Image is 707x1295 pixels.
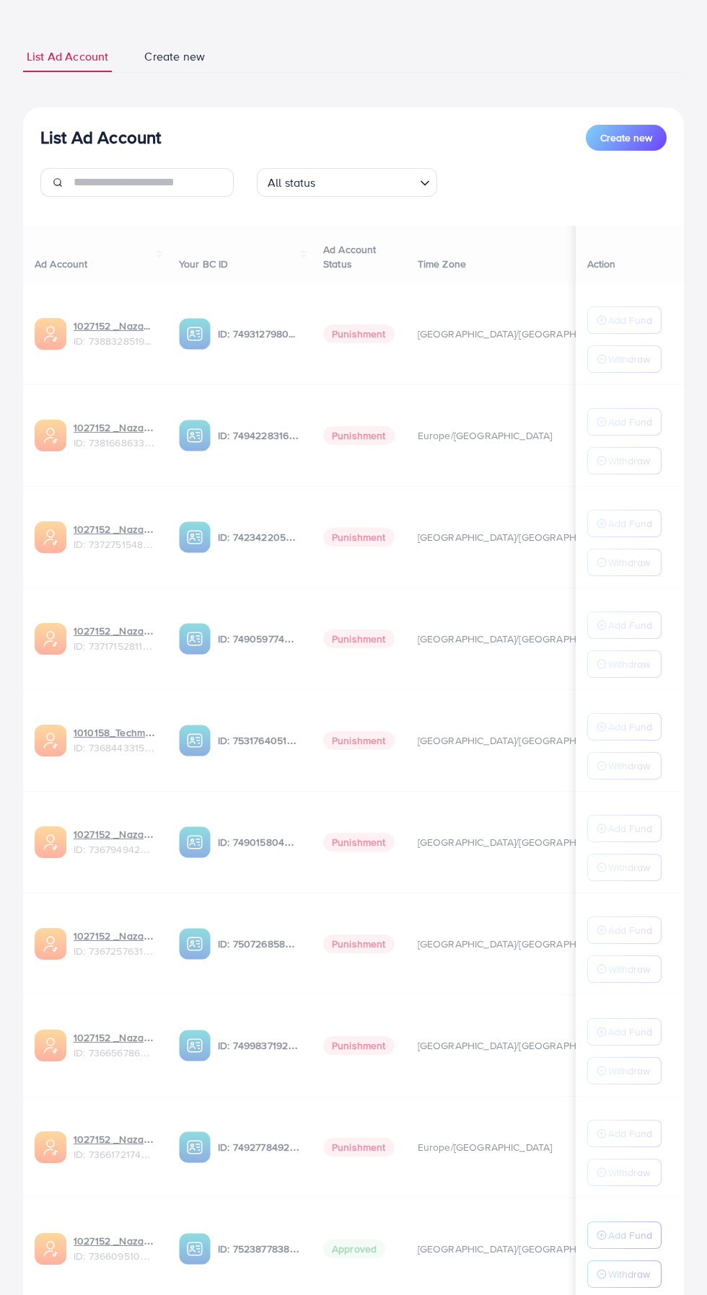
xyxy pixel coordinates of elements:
[586,125,667,151] button: Create new
[257,168,437,197] div: Search for option
[320,169,414,193] input: Search for option
[600,131,652,145] span: Create new
[646,1230,696,1284] iframe: Chat
[27,48,108,65] span: List Ad Account
[265,172,319,193] span: All status
[40,127,161,148] h3: List Ad Account
[144,48,205,65] span: Create new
